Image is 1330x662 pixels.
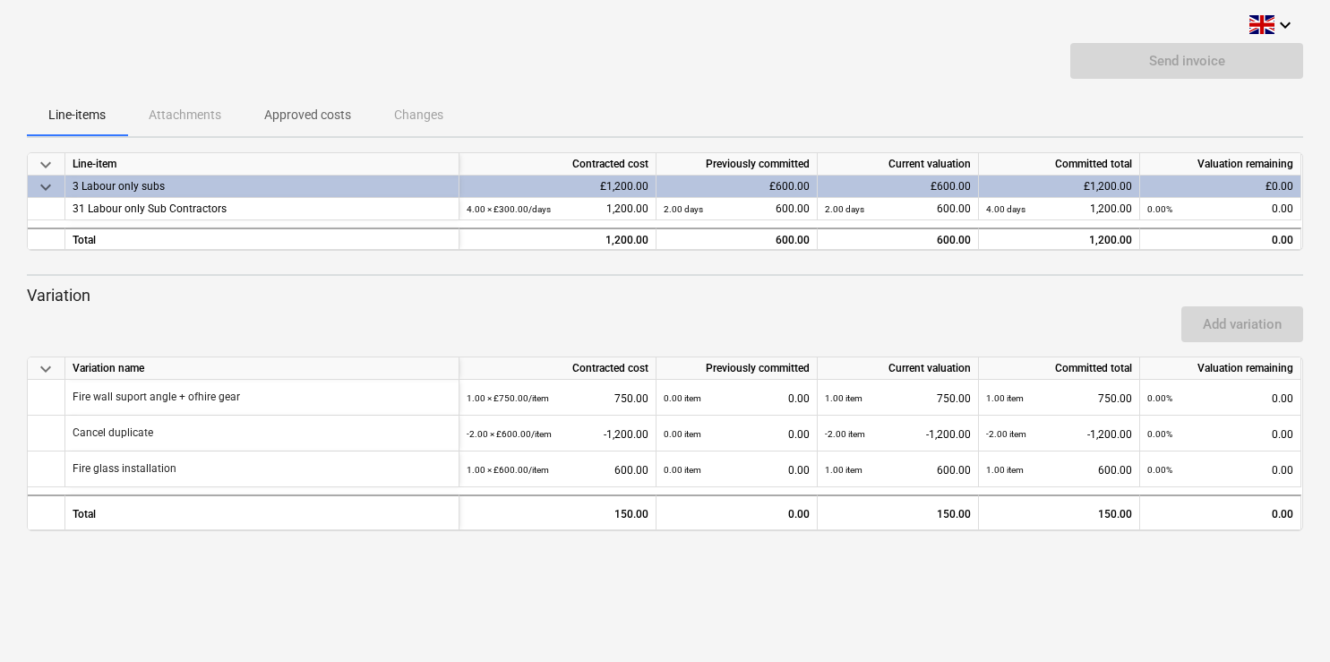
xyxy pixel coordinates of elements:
[656,494,818,530] div: 0.00
[825,380,971,417] div: 750.00
[979,153,1140,176] div: Committed total
[65,153,459,176] div: Line-item
[1274,14,1296,36] i: keyboard_arrow_down
[1147,429,1172,439] small: 0.00%
[73,426,153,441] p: Cancel duplicate
[825,451,971,488] div: 600.00
[825,198,971,220] div: 600.00
[1147,204,1172,214] small: 0.00%
[73,461,176,477] p: Fire glass installation
[986,198,1132,220] div: 1,200.00
[467,380,648,417] div: 750.00
[664,380,810,417] div: 0.00
[1147,380,1293,417] div: 0.00
[825,465,862,475] small: 1.00 item
[818,357,979,380] div: Current valuation
[664,204,703,214] small: 2.00 days
[986,429,1026,439] small: -2.00 item
[73,176,451,198] div: 3 Labour only subs
[664,416,810,452] div: 0.00
[35,154,56,176] span: keyboard_arrow_down
[73,390,240,405] p: Fire wall suport angle + ofhire gear
[1140,176,1301,198] div: £0.00
[467,465,549,475] small: 1.00 × £600.00 / item
[1147,416,1293,452] div: 0.00
[664,393,701,403] small: 0.00 item
[986,393,1024,403] small: 1.00 item
[1140,494,1301,530] div: 0.00
[656,153,818,176] div: Previously committed
[664,429,701,439] small: 0.00 item
[467,393,549,403] small: 1.00 × £750.00 / item
[467,429,552,439] small: -2.00 × £600.00 / item
[35,358,56,380] span: keyboard_arrow_down
[664,451,810,488] div: 0.00
[979,494,1140,530] div: 150.00
[664,229,810,252] div: 600.00
[467,204,551,214] small: 4.00 × £300.00 / days
[656,357,818,380] div: Previously committed
[459,153,656,176] div: Contracted cost
[818,176,979,198] div: £600.00
[467,451,648,488] div: 600.00
[825,229,971,252] div: 600.00
[825,204,864,214] small: 2.00 days
[264,106,351,125] p: Approved costs
[459,176,656,198] div: £1,200.00
[1140,153,1301,176] div: Valuation remaining
[825,429,865,439] small: -2.00 item
[986,204,1025,214] small: 4.00 days
[65,357,459,380] div: Variation name
[48,106,106,125] p: Line-items
[1147,465,1172,475] small: 0.00%
[825,416,971,452] div: -1,200.00
[459,494,656,530] div: 150.00
[979,228,1140,250] div: 1,200.00
[986,380,1132,417] div: 750.00
[986,416,1132,452] div: -1,200.00
[656,176,818,198] div: £600.00
[467,229,648,252] div: 1,200.00
[1147,198,1293,220] div: 0.00
[65,228,459,250] div: Total
[818,153,979,176] div: Current valuation
[1147,451,1293,488] div: 0.00
[1140,357,1301,380] div: Valuation remaining
[825,393,862,403] small: 1.00 item
[467,416,648,452] div: -1,200.00
[1147,393,1172,403] small: 0.00%
[35,176,56,198] span: keyboard_arrow_down
[1147,229,1293,252] div: 0.00
[979,176,1140,198] div: £1,200.00
[825,496,971,532] div: 150.00
[986,465,1024,475] small: 1.00 item
[664,198,810,220] div: 600.00
[65,494,459,530] div: Total
[979,357,1140,380] div: Committed total
[664,465,701,475] small: 0.00 item
[467,198,648,220] div: 1,200.00
[73,198,451,220] div: 31 Labour only Sub Contractors
[27,285,1303,306] p: Variation
[986,451,1132,488] div: 600.00
[459,357,656,380] div: Contracted cost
